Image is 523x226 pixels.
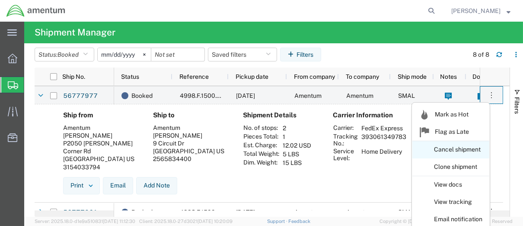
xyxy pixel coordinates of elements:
input: Not set [98,48,151,61]
th: Total Weight: [243,150,280,158]
span: Filters [513,97,520,114]
div: 3154033794 [63,163,139,171]
th: No. of stops: [243,124,280,132]
div: [GEOGRAPHIC_DATA] US [153,147,229,155]
div: [PERSON_NAME] [63,132,139,139]
button: Saved filters [208,48,277,61]
td: FedEx Express [358,124,409,132]
a: Feedback [288,219,310,224]
h4: Ship to [153,111,229,119]
span: 4998.F.1500.AA.AA.00.0000.00 [180,209,270,216]
div: 8 of 8 [473,50,489,59]
button: Filters [280,48,321,61]
td: 2 [280,124,314,132]
span: 09/10/2025 [236,92,255,99]
h4: Ship from [63,111,139,119]
span: 09/10/2025 [236,209,255,216]
span: Ship mode [398,73,427,80]
span: Amentum [346,92,373,99]
th: Dim. Weight: [243,158,280,167]
span: Catherine Garza [451,6,501,16]
div: Amentum [63,124,139,132]
div: 9 Circuit Dr [153,139,229,147]
h4: Carrier Information [333,111,402,119]
span: Booked [131,87,153,105]
span: Booked [131,203,153,221]
button: Add Note [136,177,177,194]
span: Docs [473,73,487,80]
button: Email [103,177,133,194]
span: Status [121,73,139,80]
th: Carrier: [333,124,358,132]
a: Flag as Late [412,123,489,141]
th: Est. Charge: [243,141,280,150]
span: [DATE] 10:20:09 [198,219,233,224]
div: P2050 [PERSON_NAME] Corner Rd [63,139,139,155]
span: From company [294,73,335,80]
span: [DATE] 11:12:30 [103,219,135,224]
span: Pickup date [236,73,268,80]
span: Amentum [346,209,373,216]
a: Clone shipment [412,159,489,175]
a: 56777961 [63,206,98,220]
span: Notes [440,73,457,80]
h4: Shipment Manager [35,22,115,43]
span: To company [346,73,379,80]
span: 4998.F.1500.AA.AA.00.0000.00 [180,92,270,99]
span: Ship No. [62,73,85,80]
div: Amentum [153,124,229,132]
th: Pieces Total: [243,132,280,141]
span: Copyright © [DATE]-[DATE] Agistix Inc., All Rights Reserved [379,218,513,225]
td: 1 [280,132,314,141]
button: Status:Booked [35,48,94,61]
span: Reference [179,73,209,80]
span: SMAL [398,92,415,99]
td: 393061349783 [358,132,409,147]
td: 12.02 USD [280,141,314,150]
a: Mark as Hot [412,106,489,123]
span: SMAL [398,209,415,216]
a: Support [267,219,289,224]
th: Tracking No.: [333,132,358,147]
div: [GEOGRAPHIC_DATA] US [63,155,139,163]
img: dropdown [87,182,95,190]
div: [PERSON_NAME] [153,132,229,139]
span: Server: 2025.18.0-d1e9a510831 [35,219,135,224]
td: Home Delivery [358,147,409,162]
a: View docs [412,177,489,193]
h4: Shipment Details [243,111,319,119]
span: Amentum [294,92,322,99]
span: Amentum [294,209,322,216]
a: Cancel shipment [412,142,489,158]
span: Booked [57,51,79,58]
div: 2565834400 [153,155,229,163]
th: Service Level: [333,147,358,162]
input: Not set [151,48,204,61]
button: Print [63,177,100,194]
td: 5 LBS [280,150,314,158]
a: 56777977 [63,89,98,103]
img: logo [6,4,66,17]
span: Client: 2025.18.0-27d3021 [139,219,233,224]
button: [PERSON_NAME] [451,6,511,16]
td: 15 LBS [280,158,314,167]
a: View tracking [412,194,489,210]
